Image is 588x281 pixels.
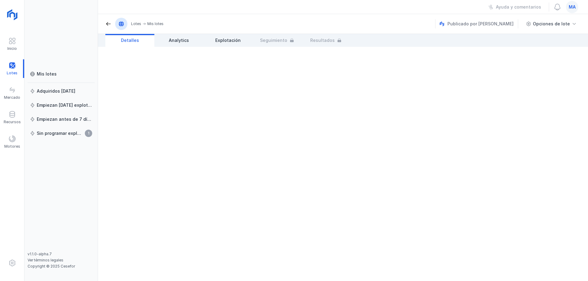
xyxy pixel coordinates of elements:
[569,4,576,10] span: ma
[37,102,92,108] div: Empiezan [DATE] explotación
[4,144,20,149] div: Motores
[28,252,95,257] div: v1.1.0-alpha.7
[203,34,252,47] a: Explotación
[260,37,287,43] span: Seguimiento
[7,46,17,51] div: Inicio
[37,71,57,77] div: Mis lotes
[310,37,335,43] span: Resultados
[37,130,83,136] div: Sin programar explotación
[28,86,95,97] a: Adquiridos [DATE]
[439,19,519,28] div: Publicado por [PERSON_NAME]
[439,21,444,26] img: nemus.svg
[105,34,154,47] a: Detalles
[484,2,545,12] button: Ayuda y comentarios
[301,34,350,47] a: Resultados
[28,264,95,269] div: Copyright © 2025 Cesefor
[28,68,95,79] a: Mis lotes
[37,88,75,94] div: Adquiridos [DATE]
[131,21,141,26] div: Lotes
[169,37,189,43] span: Analytics
[533,21,570,27] div: Opciones de lote
[37,116,92,122] div: Empiezan antes de 7 días
[28,128,95,139] a: Sin programar explotación1
[5,7,20,22] img: logoRight.svg
[154,34,203,47] a: Analytics
[85,130,92,137] span: 1
[28,114,95,125] a: Empiezan antes de 7 días
[147,21,164,26] div: Mis lotes
[28,258,63,262] a: Ver términos legales
[215,37,241,43] span: Explotación
[252,34,301,47] a: Seguimiento
[4,95,20,100] div: Mercado
[4,120,21,124] div: Recursos
[121,37,139,43] span: Detalles
[496,4,541,10] div: Ayuda y comentarios
[28,100,95,111] a: Empiezan [DATE] explotación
